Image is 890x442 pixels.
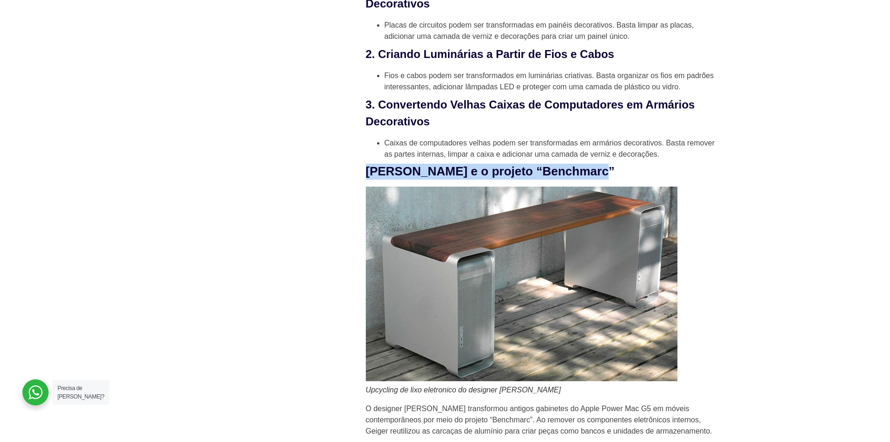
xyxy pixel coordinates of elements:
[366,46,721,63] h3: 2. Criando Luminárias a Partir de Fios e Cabos
[366,164,721,180] h2: [PERSON_NAME] e o projeto “Benchmarc”
[384,70,721,93] li: Fios e cabos podem ser transformados em luminárias criativas. Basta organizar os fios em padrões ...
[384,138,721,160] li: Caixas de computadores velhas podem ser transformadas em armários decorativos. Basta remover as p...
[722,322,890,442] div: Widget de chat
[57,385,104,400] span: Precisa de [PERSON_NAME]?
[366,386,561,394] em: Upcycling de lixo eletronico do designer [PERSON_NAME]
[722,322,890,442] iframe: Chat Widget
[366,96,721,130] h3: 3. Convertendo Velhas Caixas de Computadores em Armários Decorativos
[384,20,721,42] li: Placas de circuitos podem ser transformadas em painéis decorativos. Basta limpar as placas, adici...
[366,187,677,381] img: Upcycling de lixo eletronico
